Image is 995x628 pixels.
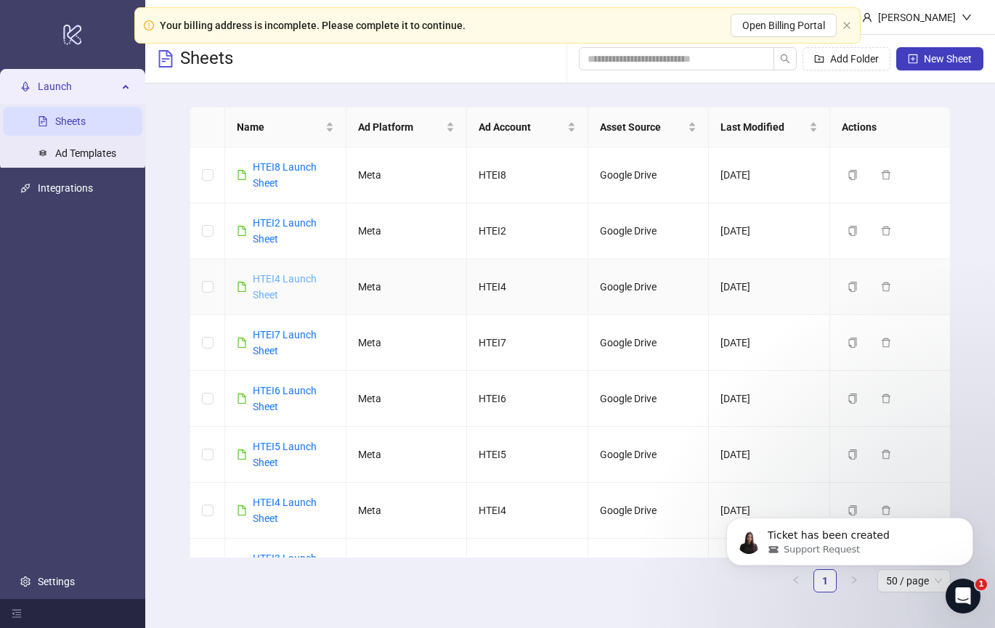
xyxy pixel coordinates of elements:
[253,273,317,301] a: HTEI4 Launch Sheet
[237,226,247,236] span: file
[588,427,710,483] td: Google Drive
[842,21,851,30] button: close
[946,579,980,613] iframe: Intercom live chat
[55,115,86,127] a: Sheets
[600,119,686,135] span: Asset Source
[467,483,588,539] td: HTEI4
[924,53,972,65] span: New Sheet
[467,147,588,203] td: HTEI8
[253,217,317,245] a: HTEI2 Launch Sheet
[467,371,588,427] td: HTEI6
[346,483,468,539] td: Meta
[358,119,444,135] span: Ad Platform
[479,119,564,135] span: Ad Account
[12,608,22,619] span: menu-fold
[38,182,93,194] a: Integrations
[20,81,31,91] span: rocket
[346,539,468,595] td: Meta
[237,505,247,515] span: file
[881,393,891,404] span: delete
[55,147,116,159] a: Ad Templates
[731,14,837,37] button: Open Billing Portal
[588,315,710,371] td: Google Drive
[467,259,588,315] td: HTEI4
[588,203,710,259] td: Google Drive
[467,107,588,147] th: Ad Account
[830,107,951,147] th: Actions
[346,107,468,147] th: Ad Platform
[881,338,891,348] span: delete
[881,226,891,236] span: delete
[848,282,858,292] span: copy
[588,371,710,427] td: Google Drive
[253,497,317,524] a: HTEI4 Launch Sheet
[588,107,710,147] th: Asset Source
[346,203,468,259] td: Meta
[467,427,588,483] td: HTEI5
[862,12,872,23] span: user
[709,427,830,483] td: [DATE]
[709,483,830,539] td: [DATE]
[814,54,824,64] span: folder-add
[467,539,588,595] td: HTEI3
[588,147,710,203] td: Google Drive
[709,107,830,147] th: Last Modified
[588,259,710,315] td: Google Drive
[830,53,879,65] span: Add Folder
[253,329,317,356] a: HTEI7 Launch Sheet
[709,315,830,371] td: [DATE]
[467,203,588,259] td: HTEI2
[780,54,790,64] span: search
[467,315,588,371] td: HTEI7
[253,385,317,412] a: HTEI6 Launch Sheet
[848,393,858,404] span: copy
[848,338,858,348] span: copy
[872,9,962,25] div: [PERSON_NAME]
[588,539,710,595] td: Google Drive
[225,107,346,147] th: Name
[975,579,987,590] span: 1
[881,170,891,180] span: delete
[346,427,468,483] td: Meta
[253,552,317,580] a: HTEI3 Launch Sheet
[881,449,891,460] span: delete
[962,12,972,23] span: down
[253,161,317,189] a: HTEI8 Launch Sheet
[848,449,858,460] span: copy
[709,371,830,427] td: [DATE]
[709,259,830,315] td: [DATE]
[144,20,154,30] span: exclamation-circle
[588,483,710,539] td: Google Drive
[709,203,830,259] td: [DATE]
[237,338,247,348] span: file
[38,576,75,587] a: Settings
[38,72,118,101] span: Launch
[237,170,247,180] span: file
[848,226,858,236] span: copy
[742,20,825,31] span: Open Billing Portal
[157,50,174,68] span: file-text
[848,170,858,180] span: copy
[896,47,983,70] button: New Sheet
[346,147,468,203] td: Meta
[346,371,468,427] td: Meta
[908,54,918,64] span: plus-square
[237,282,247,292] span: file
[253,441,317,468] a: HTEI5 Launch Sheet
[709,147,830,203] td: [DATE]
[704,487,995,589] iframe: Intercom notifications message
[346,259,468,315] td: Meta
[881,282,891,292] span: delete
[237,393,247,404] span: file
[160,17,466,33] div: Your billing address is incomplete. Please complete it to continue.
[180,47,233,70] h3: Sheets
[237,119,322,135] span: Name
[720,119,806,135] span: Last Modified
[237,449,247,460] span: file
[346,315,468,371] td: Meta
